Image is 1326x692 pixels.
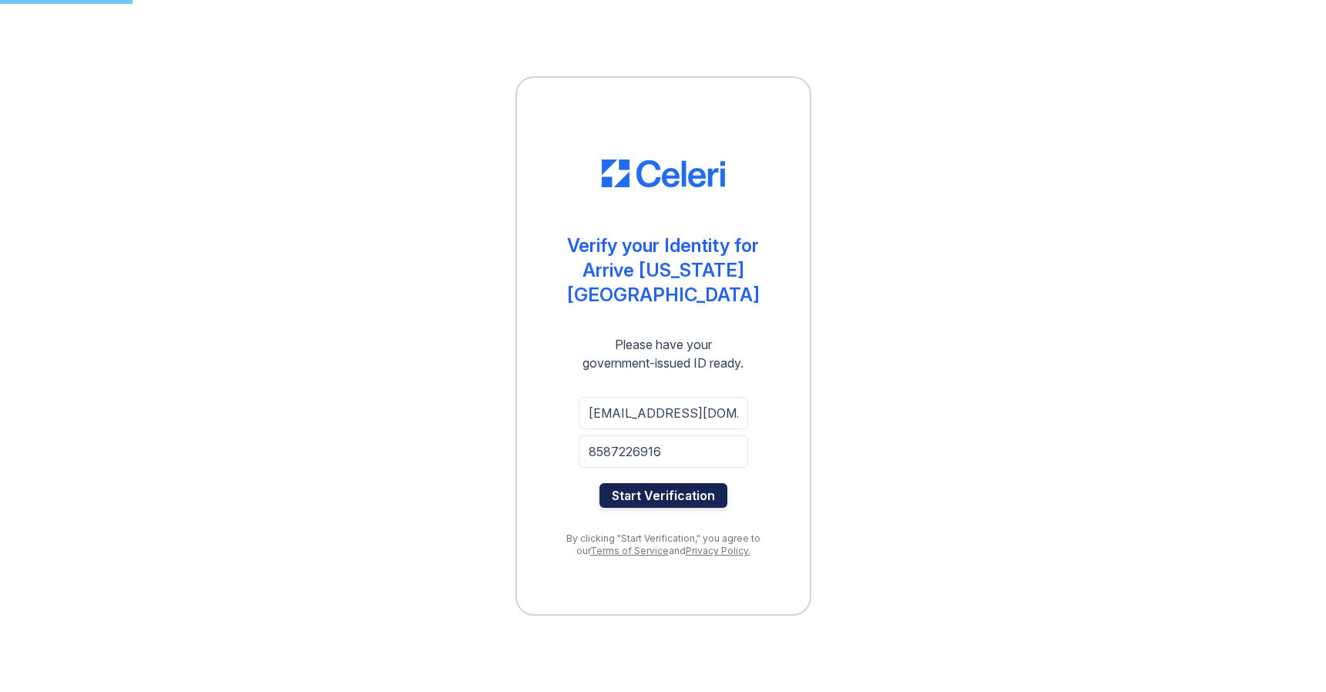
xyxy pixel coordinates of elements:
img: CE_Logo_Blue-a8612792a0a2168367f1c8372b55b34899dd931a85d93a1a3d3e32e68fde9ad4.png [602,160,725,187]
div: Please have your government-issued ID ready. [555,335,771,372]
div: By clicking "Start Verification," you agree to our and [548,532,779,557]
a: Privacy Policy. [686,545,750,556]
button: Start Verification [599,483,727,508]
div: Verify your Identity for Arrive [US_STATE][GEOGRAPHIC_DATA] [548,233,779,307]
input: Phone [579,435,748,468]
a: Terms of Service [590,545,669,556]
input: Email [579,397,748,429]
